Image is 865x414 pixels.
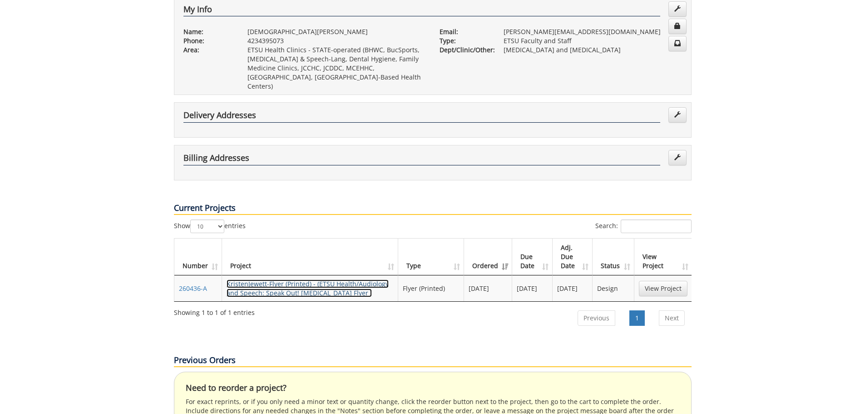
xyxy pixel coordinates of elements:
[440,36,490,45] p: Type:
[553,239,593,275] th: Adj. Due Date: activate to sort column ascending
[504,36,682,45] p: ETSU Faculty and Staff
[593,275,634,301] td: Design
[398,239,464,275] th: Type: activate to sort column ascending
[174,202,692,215] p: Current Projects
[512,275,553,301] td: [DATE]
[247,27,426,36] p: [DEMOGRAPHIC_DATA][PERSON_NAME]
[183,154,660,165] h4: Billing Addresses
[634,239,692,275] th: View Project: activate to sort column ascending
[621,219,692,233] input: Search:
[639,281,687,296] a: View Project
[183,5,660,17] h4: My Info
[174,354,692,367] p: Previous Orders
[183,45,234,55] p: Area:
[504,45,682,55] p: [MEDICAL_DATA] and [MEDICAL_DATA]
[174,304,255,317] div: Showing 1 to 1 of 1 entries
[183,36,234,45] p: Phone:
[174,219,246,233] label: Show entries
[504,27,682,36] p: [PERSON_NAME][EMAIL_ADDRESS][DOMAIN_NAME]
[464,275,512,301] td: [DATE]
[512,239,553,275] th: Due Date: activate to sort column ascending
[247,36,426,45] p: 4234395073
[668,150,687,165] a: Edit Addresses
[668,19,687,34] a: Change Password
[595,219,692,233] label: Search:
[179,284,207,293] a: 260436-A
[553,275,593,301] td: [DATE]
[464,239,512,275] th: Ordered: activate to sort column ascending
[440,45,490,55] p: Dept/Clinic/Other:
[227,279,389,297] a: KristenJewett-Flyer (Printed) - (ETSU Health/Audiology and Speech: Speak Out! [MEDICAL_DATA] Flyer )
[668,36,687,51] a: Change Communication Preferences
[593,239,634,275] th: Status: activate to sort column ascending
[668,107,687,123] a: Edit Addresses
[659,310,685,326] a: Next
[183,111,660,123] h4: Delivery Addresses
[578,310,615,326] a: Previous
[174,239,222,275] th: Number: activate to sort column ascending
[629,310,645,326] a: 1
[247,45,426,91] p: ETSU Health Clinics - STATE-operated (BHWC, BucSports, [MEDICAL_DATA] & Speech-Lang, Dental Hygie...
[398,275,464,301] td: Flyer (Printed)
[186,384,680,393] h4: Need to reorder a project?
[183,27,234,36] p: Name:
[668,1,687,17] a: Edit Info
[190,219,224,233] select: Showentries
[440,27,490,36] p: Email:
[222,239,399,275] th: Project: activate to sort column ascending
